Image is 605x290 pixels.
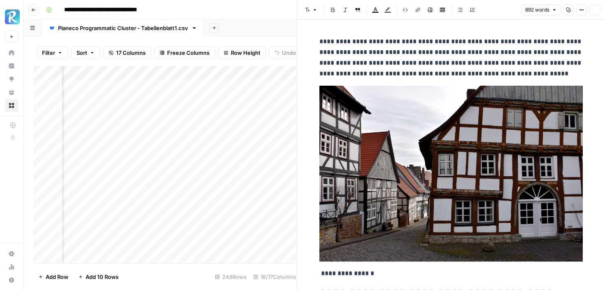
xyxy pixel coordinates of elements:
[42,20,204,36] a: Planeco Programmatic Cluster - Tabellenblatt1.csv
[212,270,250,283] div: 248 Rows
[77,49,87,57] span: Sort
[103,46,151,59] button: 17 Columns
[5,260,18,274] a: Usage
[71,46,100,59] button: Sort
[116,49,146,57] span: 17 Columns
[5,99,18,112] a: Browse
[37,46,68,59] button: Filter
[5,247,18,260] a: Settings
[86,273,119,281] span: Add 10 Rows
[42,49,55,57] span: Filter
[5,86,18,99] a: Your Data
[5,46,18,59] a: Home
[33,270,73,283] button: Add Row
[5,274,18,287] button: Help + Support
[521,5,561,15] button: 892 words
[167,49,209,57] span: Freeze Columns
[269,46,301,59] button: Undo
[218,46,266,59] button: Row Height
[282,49,296,57] span: Undo
[46,273,68,281] span: Add Row
[5,7,18,27] button: Workspace: Radyant
[58,24,188,32] div: Planeco Programmatic Cluster - Tabellenblatt1.csv
[73,270,123,283] button: Add 10 Rows
[250,270,299,283] div: 16/17 Columns
[5,59,18,72] a: Insights
[5,72,18,86] a: Opportunities
[525,6,549,14] span: 892 words
[5,9,20,24] img: Radyant Logo
[154,46,215,59] button: Freeze Columns
[231,49,261,57] span: Row Height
